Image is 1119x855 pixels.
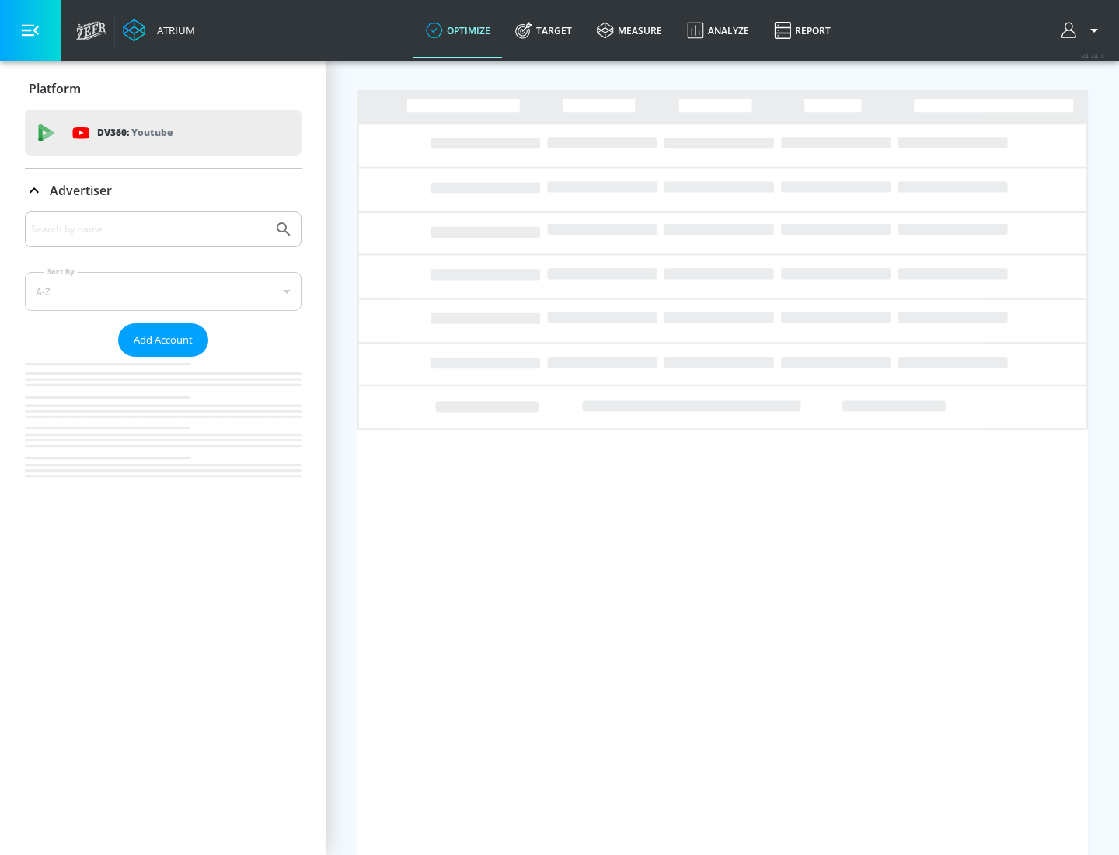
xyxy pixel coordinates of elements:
a: Report [762,2,843,58]
p: DV360: [97,124,173,141]
a: measure [584,2,675,58]
span: Add Account [134,331,193,349]
input: Search by name [31,219,267,239]
div: A-Z [25,272,302,311]
div: Platform [25,67,302,110]
p: Platform [29,80,81,97]
p: Youtube [131,124,173,141]
label: Sort By [44,267,78,277]
button: Add Account [118,323,208,357]
a: Analyze [675,2,762,58]
div: DV360: Youtube [25,110,302,156]
p: Advertiser [50,182,112,199]
div: Advertiser [25,169,302,212]
span: v 4.24.0 [1082,51,1103,60]
div: Atrium [151,23,195,37]
a: Atrium [123,19,195,42]
a: Target [503,2,584,58]
a: optimize [413,2,503,58]
nav: list of Advertiser [25,357,302,508]
div: Advertiser [25,211,302,508]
